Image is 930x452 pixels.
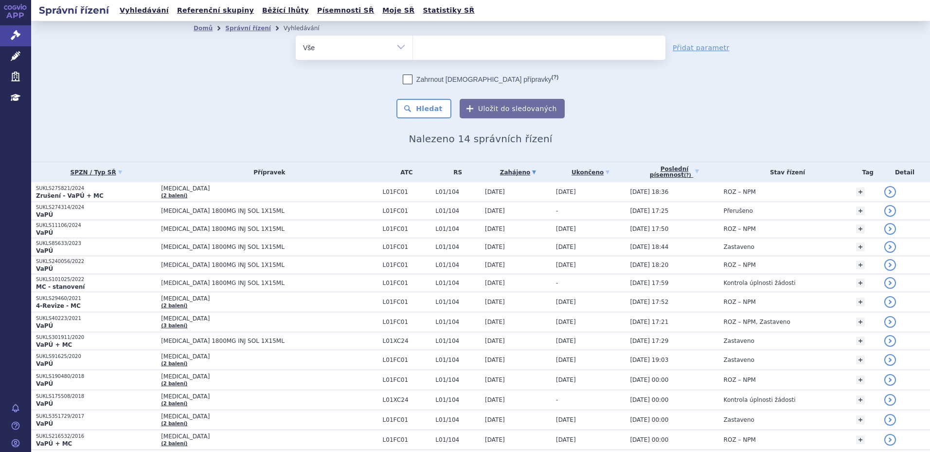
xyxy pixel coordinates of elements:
span: ROZ – NPM [724,188,756,195]
span: L01/104 [435,377,480,383]
a: detail [884,354,896,366]
span: [DATE] [556,319,576,325]
th: Stav řízení [719,162,852,182]
span: [DATE] 17:50 [630,226,668,232]
span: [DATE] 18:20 [630,262,668,268]
span: - [556,280,558,286]
span: [DATE] [556,338,576,344]
span: [DATE] 18:44 [630,244,668,250]
span: L01FC01 [383,377,431,383]
span: L01FC01 [383,188,431,195]
span: [DATE] [556,416,576,423]
a: detail [884,296,896,308]
span: L01FC01 [383,207,431,214]
a: + [856,435,865,444]
span: [DATE] [556,188,576,195]
a: Běžící lhůty [259,4,312,17]
span: L01/104 [435,280,480,286]
span: [DATE] [485,280,505,286]
p: SUKLS11106/2024 [36,222,156,229]
p: SUKLS240056/2022 [36,258,156,265]
a: Domů [194,25,213,32]
span: [DATE] 17:29 [630,338,668,344]
a: detail [884,277,896,289]
span: [DATE] [556,377,576,383]
span: L01/104 [435,436,480,443]
span: Přerušeno [724,207,753,214]
span: [DATE] [556,244,576,250]
button: Uložit do sledovaných [460,99,565,118]
span: L01/104 [435,396,480,403]
a: (3 balení) [161,323,187,328]
span: [DATE] [485,262,505,268]
span: [MEDICAL_DATA] 1800MG INJ SOL 1X15ML [161,226,377,232]
span: [DATE] [556,226,576,232]
label: Zahrnout [DEMOGRAPHIC_DATA] přípravky [403,75,558,84]
span: [DATE] 00:00 [630,416,668,423]
strong: Zrušení - VaPÚ + MC [36,192,104,199]
a: + [856,337,865,345]
a: Správní řízení [225,25,271,32]
strong: VaPÚ [36,247,53,254]
span: ROZ – NPM [724,262,756,268]
strong: VaPÚ + MC [36,440,72,447]
span: L01/104 [435,357,480,363]
span: [MEDICAL_DATA] [161,295,377,302]
span: [DATE] [485,188,505,195]
strong: VaPÚ [36,400,53,407]
span: [MEDICAL_DATA] [161,393,377,400]
span: [DATE] [556,436,576,443]
span: Zastaveno [724,338,754,344]
p: SUKLS101025/2022 [36,276,156,283]
span: [MEDICAL_DATA] [161,373,377,380]
span: [DATE] [485,357,505,363]
a: (2 balení) [161,303,187,308]
span: L01FC01 [383,416,431,423]
th: Detail [879,162,930,182]
strong: 4-Revize - MC [36,302,81,309]
strong: VaPÚ + MC [36,341,72,348]
a: Písemnosti SŘ [314,4,377,17]
span: L01FC01 [383,357,431,363]
a: detail [884,414,896,426]
a: detail [884,316,896,328]
a: + [856,376,865,384]
strong: VaPÚ [36,322,53,329]
span: L01/104 [435,188,480,195]
a: + [856,415,865,424]
p: SUKLS85633/2023 [36,240,156,247]
span: [DATE] [485,338,505,344]
th: Přípravek [156,162,377,182]
span: L01/104 [435,338,480,344]
a: + [856,298,865,306]
a: (2 balení) [161,441,187,446]
a: + [856,356,865,364]
span: [MEDICAL_DATA] [161,433,377,440]
a: + [856,318,865,326]
span: L01FC01 [383,436,431,443]
a: Statistiky SŘ [420,4,477,17]
a: detail [884,374,896,386]
span: ROZ – NPM [724,377,756,383]
a: detail [884,186,896,198]
a: detail [884,241,896,253]
span: [MEDICAL_DATA] 1800MG INJ SOL 1X15ML [161,280,377,286]
a: (2 balení) [161,421,187,426]
a: detail [884,434,896,446]
a: detail [884,223,896,235]
strong: VaPÚ [36,380,53,387]
strong: VaPÚ [36,211,53,218]
span: [DATE] 00:00 [630,396,668,403]
span: [MEDICAL_DATA] [161,315,377,322]
span: ROZ – NPM [724,299,756,305]
strong: VaPÚ [36,229,53,236]
a: + [856,279,865,287]
strong: VaPÚ [36,360,53,367]
span: L01FC01 [383,244,431,250]
a: + [856,395,865,404]
span: L01/104 [435,299,480,305]
th: ATC [378,162,431,182]
span: L01XC24 [383,396,431,403]
a: Moje SŘ [379,4,417,17]
a: detail [884,394,896,406]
